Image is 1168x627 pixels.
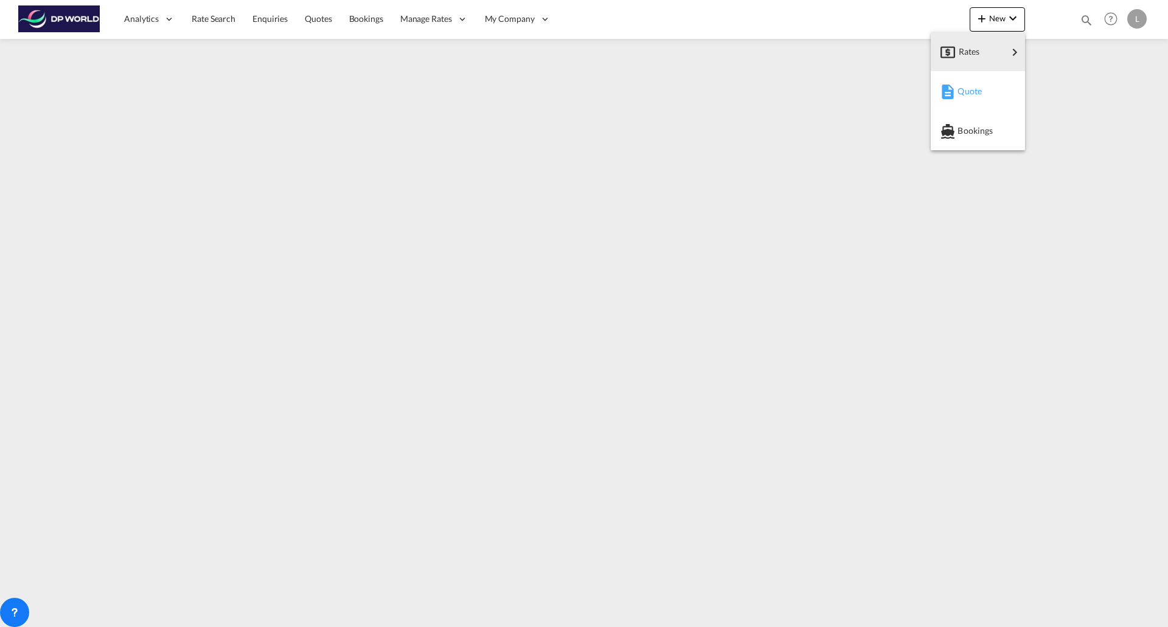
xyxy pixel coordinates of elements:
button: Quote [931,71,1025,111]
div: Bookings [940,116,1015,146]
md-icon: icon-chevron-right [1007,45,1022,60]
span: Rates [959,40,973,64]
span: Bookings [958,119,971,143]
button: Bookings [931,111,1025,150]
div: Quote [940,76,1015,106]
span: Quote [958,79,971,103]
